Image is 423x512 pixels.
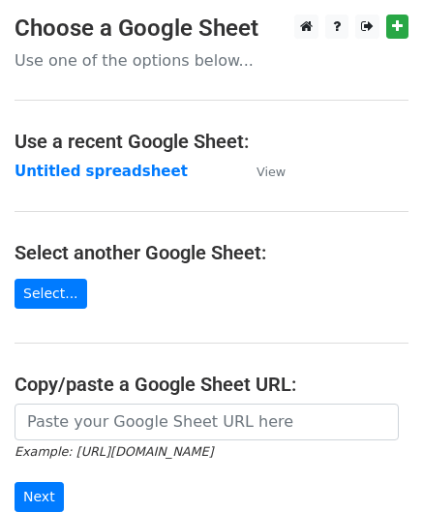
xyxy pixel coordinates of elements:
small: Example: [URL][DOMAIN_NAME] [15,444,213,459]
small: View [257,165,286,179]
h4: Use a recent Google Sheet: [15,130,408,153]
input: Next [15,482,64,512]
h4: Copy/paste a Google Sheet URL: [15,373,408,396]
h4: Select another Google Sheet: [15,241,408,264]
a: Select... [15,279,87,309]
a: View [237,163,286,180]
p: Use one of the options below... [15,50,408,71]
a: Untitled spreadsheet [15,163,188,180]
input: Paste your Google Sheet URL here [15,404,399,440]
h3: Choose a Google Sheet [15,15,408,43]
